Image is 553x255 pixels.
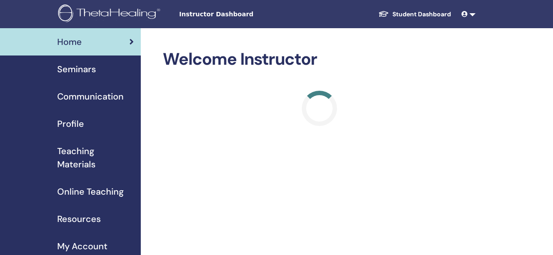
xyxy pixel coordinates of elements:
[378,10,389,18] img: graduation-cap-white.svg
[163,49,476,70] h2: Welcome Instructor
[179,10,311,19] span: Instructor Dashboard
[57,240,107,253] span: My Account
[57,212,101,225] span: Resources
[57,90,124,103] span: Communication
[57,185,124,198] span: Online Teaching
[57,117,84,130] span: Profile
[57,144,134,171] span: Teaching Materials
[371,6,458,22] a: Student Dashboard
[57,35,82,48] span: Home
[57,63,96,76] span: Seminars
[58,4,163,24] img: logo.png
